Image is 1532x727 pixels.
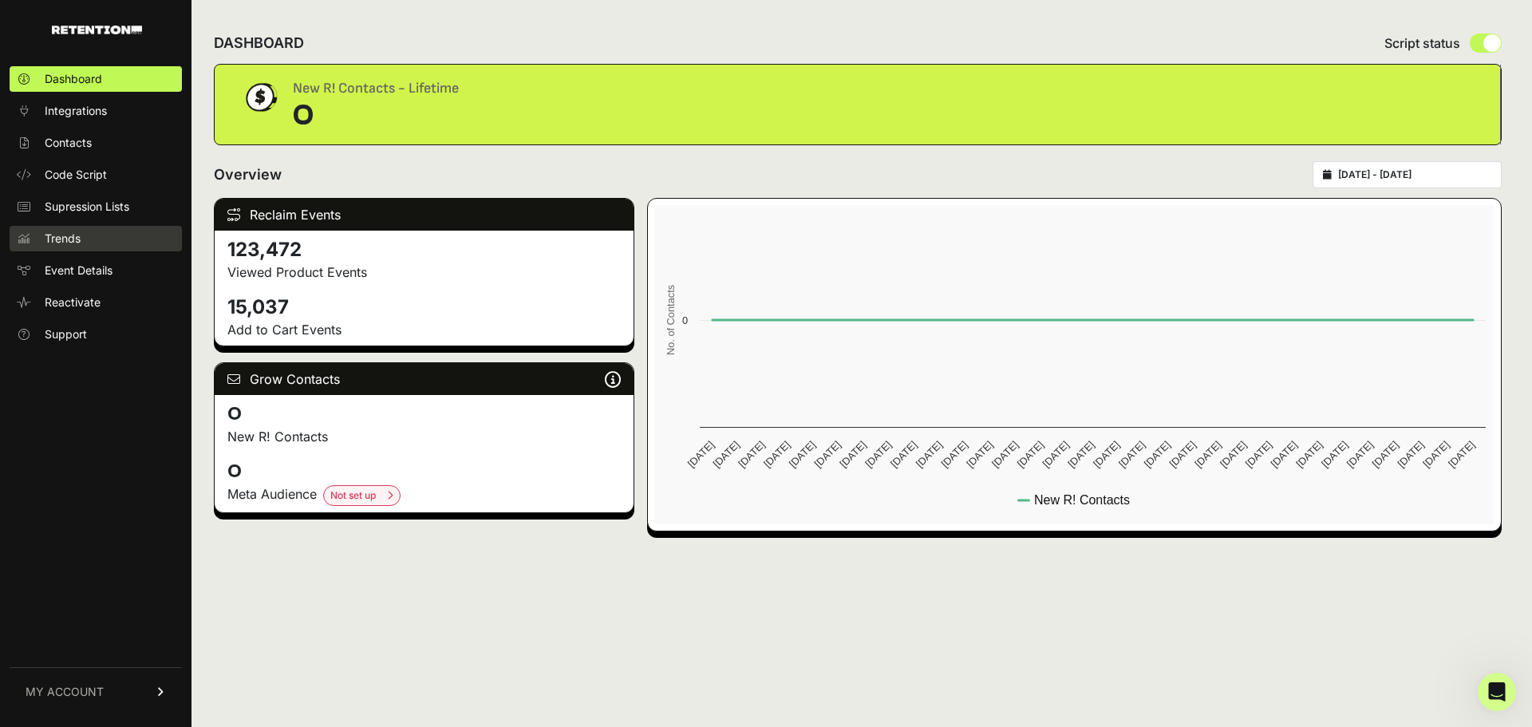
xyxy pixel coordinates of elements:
h2: Overview [214,164,282,186]
h4: 15,037 [227,294,621,320]
span: Trends [45,231,81,247]
text: [DATE] [761,439,792,470]
div: New R! Contacts - Lifetime [293,77,459,100]
iframe: Intercom live chat [1478,673,1516,711]
a: Event Details [10,258,182,283]
text: No. of Contacts [665,285,677,355]
p: Add to Cart Events [227,320,621,339]
span: MY ACCOUNT [26,684,104,700]
h2: DASHBOARD [214,32,304,54]
p: New R! Contacts [227,427,621,446]
text: [DATE] [1167,439,1198,470]
text: 0 [682,314,688,326]
span: Event Details [45,263,113,279]
text: [DATE] [1294,439,1325,470]
text: [DATE] [838,439,869,470]
span: Support [45,326,87,342]
a: Support [10,322,182,347]
text: [DATE] [914,439,945,470]
div: 0 [293,100,459,132]
a: Trends [10,226,182,251]
text: [DATE] [1015,439,1046,470]
text: [DATE] [685,439,717,470]
text: [DATE] [736,439,768,470]
text: [DATE] [888,439,919,470]
h4: 0 [227,401,621,427]
img: Retention.com [52,26,142,34]
text: [DATE] [989,439,1021,470]
text: [DATE] [1040,439,1072,470]
text: New R! Contacts [1034,493,1130,507]
span: Reactivate [45,294,101,310]
text: [DATE] [711,439,742,470]
a: Reactivate [10,290,182,315]
h4: 0 [227,459,621,484]
text: [DATE] [1344,439,1376,470]
text: [DATE] [787,439,818,470]
text: [DATE] [1218,439,1249,470]
div: Reclaim Events [215,199,634,231]
a: Integrations [10,98,182,124]
text: [DATE] [1142,439,1173,470]
a: MY ACCOUNT [10,667,182,716]
span: Supression Lists [45,199,129,215]
span: Dashboard [45,71,102,87]
div: Grow Contacts [215,363,634,395]
img: dollar-coin-05c43ed7efb7bc0c12610022525b4bbbb207c7efeef5aecc26f025e68dcafac9.png [240,77,280,117]
h4: 123,472 [227,237,621,263]
text: [DATE] [863,439,894,470]
p: Viewed Product Events [227,263,621,282]
text: [DATE] [1193,439,1224,470]
text: [DATE] [1421,439,1452,470]
text: [DATE] [1091,439,1122,470]
text: [DATE] [1446,439,1477,470]
a: Code Script [10,162,182,188]
span: Code Script [45,167,107,183]
a: Supression Lists [10,194,182,219]
text: [DATE] [939,439,970,470]
text: [DATE] [1243,439,1274,470]
a: Dashboard [10,66,182,92]
span: Script status [1384,34,1460,53]
span: Contacts [45,135,92,151]
text: [DATE] [965,439,996,470]
text: [DATE] [1319,439,1350,470]
text: [DATE] [812,439,843,470]
text: [DATE] [1269,439,1300,470]
text: [DATE] [1066,439,1097,470]
span: Integrations [45,103,107,119]
a: Contacts [10,130,182,156]
text: [DATE] [1370,439,1401,470]
text: [DATE] [1116,439,1147,470]
div: Meta Audience [227,484,621,506]
text: [DATE] [1396,439,1427,470]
